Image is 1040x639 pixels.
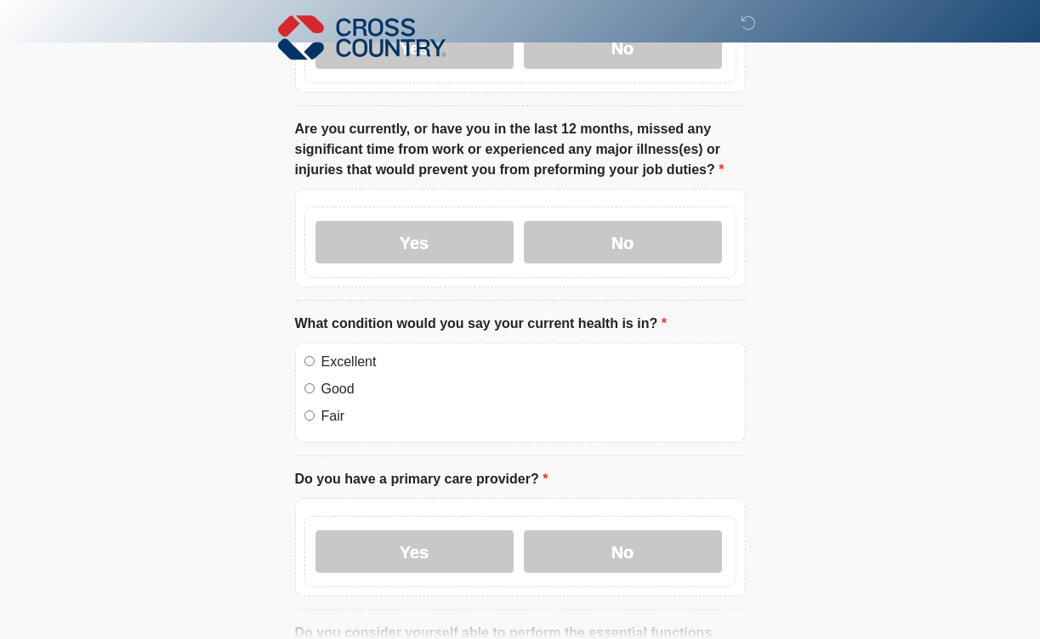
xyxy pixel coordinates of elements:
input: Excellent [304,356,315,366]
img: Cross Country Logo [278,13,446,62]
label: No [524,221,722,263]
input: Fair [304,410,315,421]
label: No [524,530,722,573]
label: Excellent [321,352,736,372]
label: Good [321,379,736,399]
label: Yes [315,530,514,573]
label: What condition would you say your current health is in? [295,314,667,334]
label: Do you have a primary care provider? [295,469,548,489]
label: Fair [321,406,736,427]
label: Yes [315,221,514,263]
input: Good [304,383,315,393]
label: Are you currently, or have you in the last 12 months, missed any significant time from work or ex... [295,119,746,180]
